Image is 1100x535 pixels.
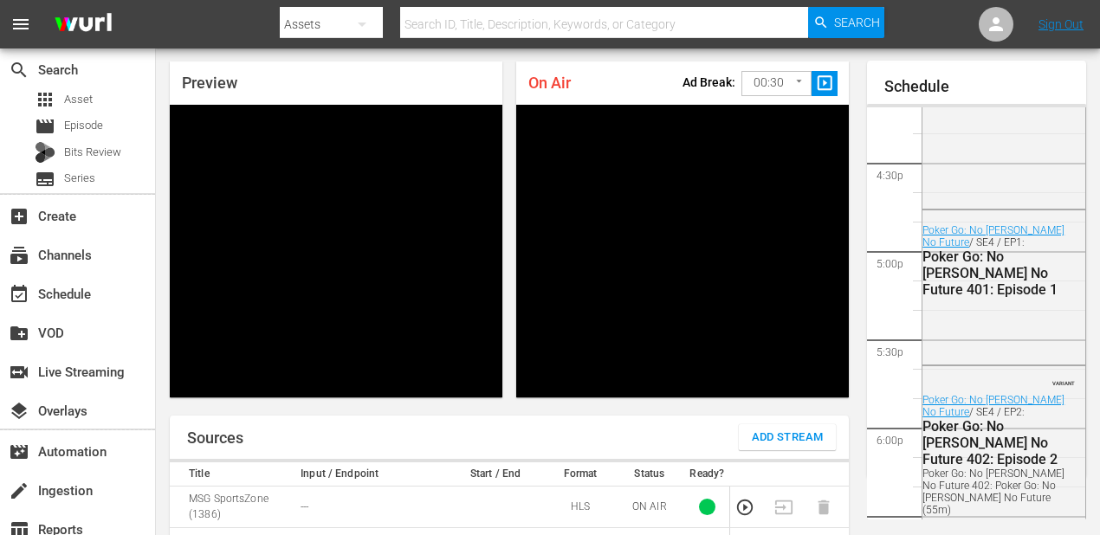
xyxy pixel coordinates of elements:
div: 00:30 [741,67,812,100]
span: Channels [9,245,29,266]
a: Poker Go: No [PERSON_NAME] No Future [922,224,1064,248]
div: Video Player [170,105,502,397]
span: Search [9,60,29,81]
h1: Sources [187,429,243,447]
span: Bits Review [64,144,121,161]
span: VARIANT [1052,372,1075,386]
span: Preview [182,74,237,92]
span: slideshow_sharp [815,74,835,93]
h1: Schedule [884,78,1086,95]
img: ans4CAIJ8jUAAAAAAAAAAAAAAAAAAAAAAAAgQb4GAAAAAAAAAAAAAAAAAAAAAAAAJMjXAAAAAAAAAAAAAAAAAAAAAAAAgAT5G... [42,4,125,45]
td: MSG SportsZone (1386) [170,487,295,527]
span: Search [834,7,880,38]
div: Poker Go: No [PERSON_NAME] No Future 402: Episode 2 [922,418,1081,467]
span: Episode [35,116,55,137]
span: Ingestion [9,480,29,501]
div: Bits Review [35,142,55,163]
th: Input / Endpoint [295,462,444,487]
div: Poker Go: No [PERSON_NAME] No Future 402: Poker Go: No [PERSON_NAME] No Future (55m) [922,467,1081,516]
th: Format [547,462,614,487]
td: ON AIR [614,487,684,527]
span: Episode [64,117,103,134]
span: Series [64,170,95,187]
span: On Air [528,74,571,92]
button: Add Stream [739,424,837,450]
span: menu [10,14,31,35]
button: Search [808,7,884,38]
a: Sign Out [1039,17,1084,31]
td: --- [295,487,444,527]
th: Ready? [684,462,729,487]
span: Create [9,206,29,227]
th: Title [170,462,295,487]
div: Video Player [516,105,849,397]
div: Poker Go: No [PERSON_NAME] No Future 401: Episode 1 [922,248,1081,298]
th: Start / End [444,462,547,487]
a: Poker Go: No [PERSON_NAME] No Future [922,394,1064,418]
p: Ad Break: [683,75,735,89]
span: Schedule [9,284,29,305]
div: / SE4 / EP2: [922,394,1081,516]
td: HLS [547,487,614,527]
span: Add Stream [752,428,824,448]
span: Automation [9,442,29,462]
span: Overlays [9,401,29,422]
span: Series [35,169,55,190]
button: Preview Stream [735,498,754,517]
span: Live Streaming [9,362,29,383]
span: Asset [35,89,55,110]
th: Status [614,462,684,487]
span: VOD [9,323,29,344]
span: Asset [64,91,93,108]
div: / SE4 / EP1: [922,224,1081,298]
